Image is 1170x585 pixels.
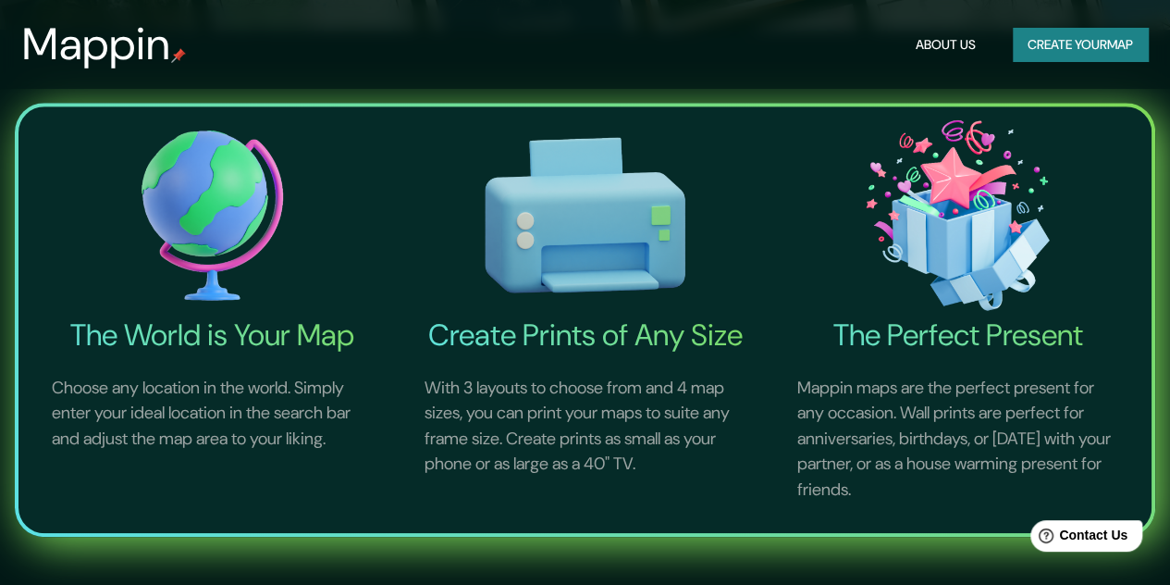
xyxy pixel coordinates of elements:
img: mappin-pin [171,48,186,63]
img: The Perfect Present-icon [775,114,1140,316]
p: With 3 layouts to choose from and 4 map sizes, you can print your maps to suite any frame size. C... [402,354,768,500]
img: The World is Your Map-icon [30,114,395,316]
p: Choose any location in the world. Simply enter your ideal location in the search bar and adjust t... [30,354,395,475]
h4: The World is Your Map [30,317,395,354]
h3: Mappin [22,19,171,70]
h4: Create Prints of Any Size [402,317,768,354]
iframe: Help widget launcher [1005,513,1150,565]
h4: The Perfect Present [775,317,1140,354]
p: Mappin maps are the perfect present for any occasion. Wall prints are perfect for anniversaries, ... [775,354,1140,526]
img: Create Prints of Any Size-icon [402,114,768,316]
button: About Us [908,28,983,62]
button: Create yourmap [1013,28,1148,62]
